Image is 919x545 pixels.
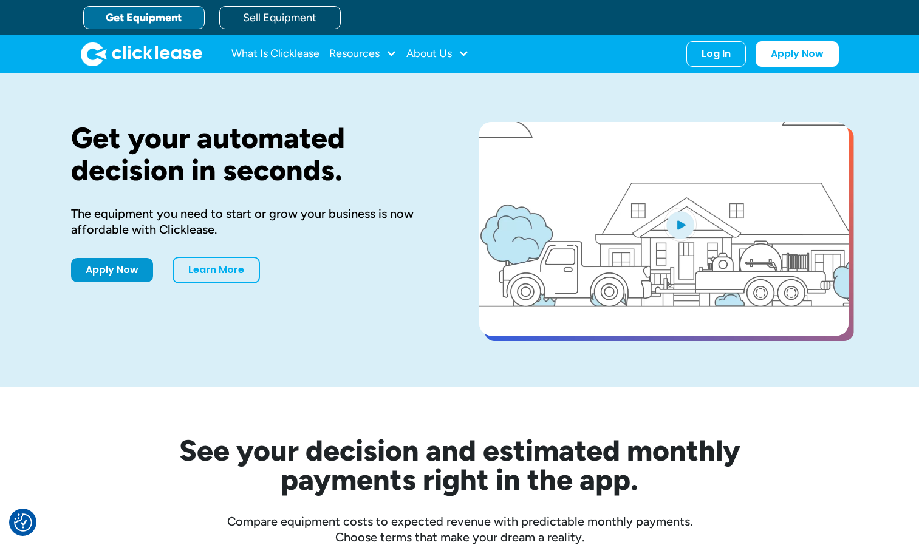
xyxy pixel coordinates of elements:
[71,258,153,282] a: Apply Now
[14,513,32,532] img: Revisit consent button
[231,42,319,66] a: What Is Clicklease
[71,122,440,186] h1: Get your automated decision in seconds.
[664,208,697,242] img: Blue play button logo on a light blue circular background
[83,6,205,29] a: Get Equipment
[406,42,469,66] div: About Us
[120,436,800,494] h2: See your decision and estimated monthly payments right in the app.
[81,42,202,66] a: home
[173,257,260,283] a: Learn More
[702,48,731,60] div: Log In
[479,122,849,336] a: open lightbox
[71,206,440,237] div: The equipment you need to start or grow your business is now affordable with Clicklease.
[756,41,839,67] a: Apply Now
[219,6,341,29] a: Sell Equipment
[81,42,202,66] img: Clicklease logo
[329,42,397,66] div: Resources
[14,513,32,532] button: Consent Preferences
[71,513,849,545] div: Compare equipment costs to expected revenue with predictable monthly payments. Choose terms that ...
